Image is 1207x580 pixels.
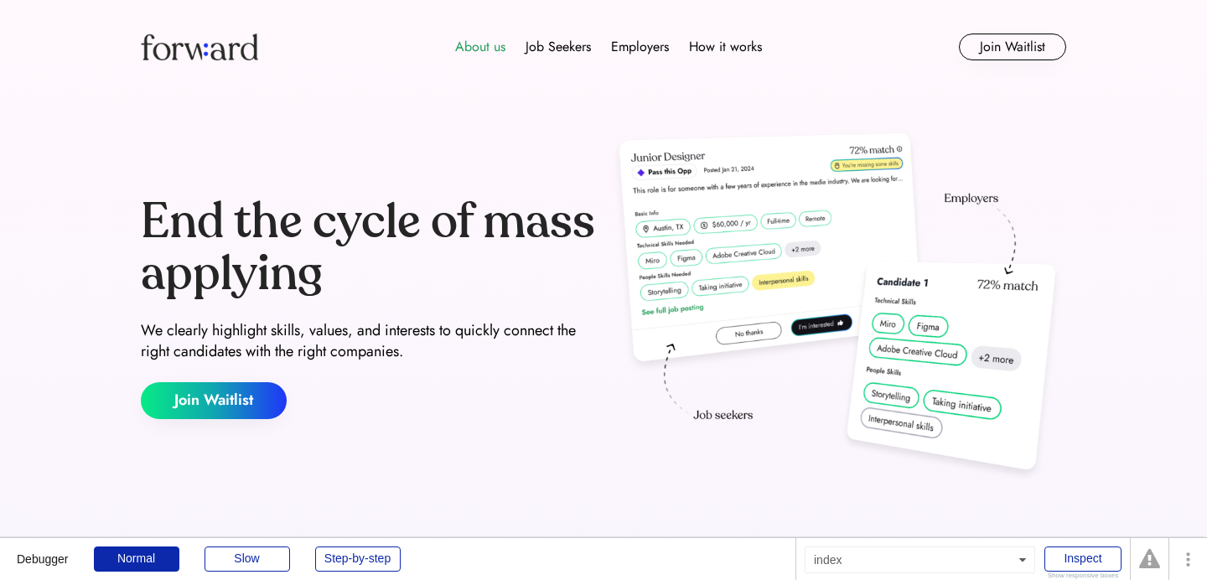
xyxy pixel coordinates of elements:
[17,538,69,565] div: Debugger
[94,546,179,572] div: Normal
[315,546,401,572] div: Step-by-step
[689,37,762,57] div: How it works
[141,34,258,60] img: Forward logo
[141,196,597,299] div: End the cycle of mass applying
[526,37,591,57] div: Job Seekers
[141,320,597,362] div: We clearly highlight skills, values, and interests to quickly connect the right candidates with t...
[141,382,287,419] button: Join Waitlist
[1044,546,1122,572] div: Inspect
[1044,572,1122,579] div: Show responsive boxes
[805,546,1035,573] div: index
[455,37,505,57] div: About us
[611,37,669,57] div: Employers
[610,127,1066,488] img: hero-image.png
[959,34,1066,60] button: Join Waitlist
[205,546,290,572] div: Slow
